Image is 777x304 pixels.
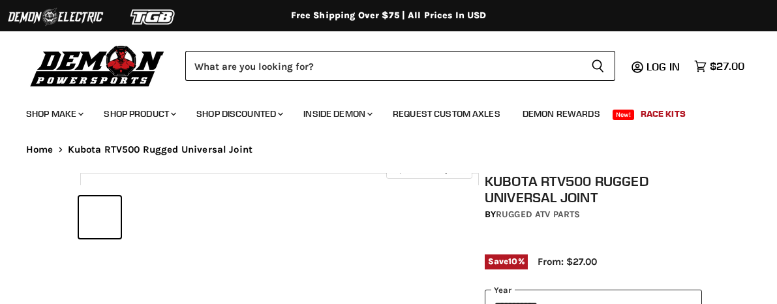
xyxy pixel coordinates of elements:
img: TGB Logo 2 [104,5,202,29]
input: Search [185,51,581,81]
span: From: $27.00 [538,256,597,267]
a: Inside Demon [294,100,380,127]
div: by [485,207,702,222]
a: Demon Rewards [513,100,610,127]
span: 10 [508,256,517,266]
a: Shop Product [94,100,184,127]
button: IMAGE thumbnail [79,196,121,238]
img: Demon Powersports [26,42,169,89]
a: Rugged ATV Parts [496,209,580,220]
form: Product [185,51,615,81]
a: Shop Discounted [187,100,291,127]
span: New! [613,110,635,120]
a: Home [26,144,53,155]
span: Kubota RTV500 Rugged Universal Joint [68,144,252,155]
a: Race Kits [631,100,695,127]
img: Demon Electric Logo 2 [7,5,104,29]
a: Shop Make [16,100,91,127]
span: $27.00 [710,60,744,72]
span: Click to expand [393,164,465,174]
a: Request Custom Axles [383,100,510,127]
span: Save % [485,254,528,269]
ul: Main menu [16,95,741,127]
a: Log in [641,61,688,72]
span: Log in [647,60,680,73]
button: Search [581,51,615,81]
h1: Kubota RTV500 Rugged Universal Joint [485,173,702,205]
a: $27.00 [688,57,751,76]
